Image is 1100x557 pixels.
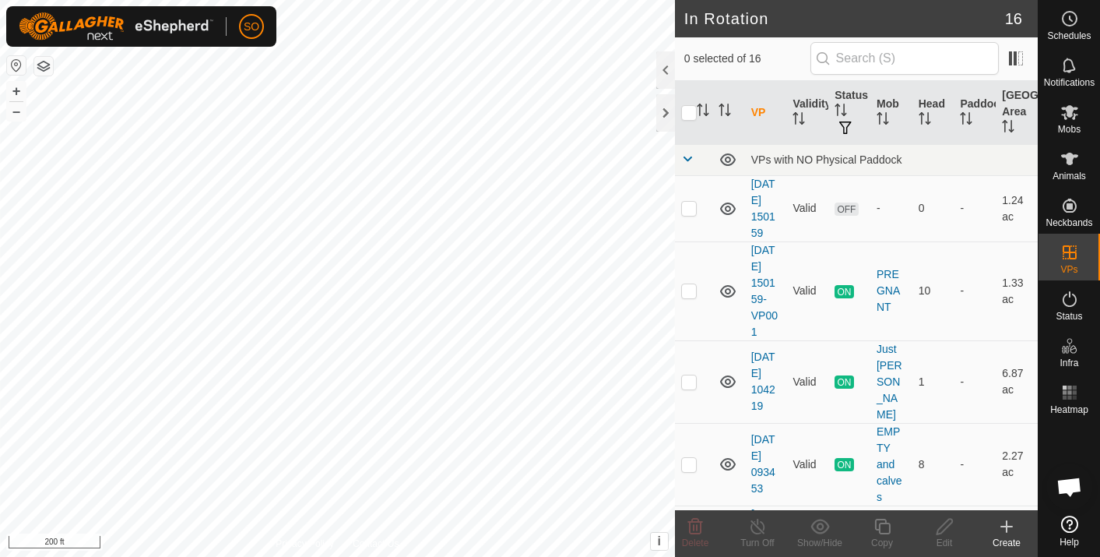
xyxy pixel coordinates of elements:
p-sorticon: Activate to sort [835,106,847,118]
td: 10 [912,241,954,340]
span: VPs [1060,265,1077,274]
a: [DATE] 150159-VP001 [751,244,778,338]
th: [GEOGRAPHIC_DATA] Area [996,81,1038,145]
td: 6.87 ac [996,340,1038,423]
td: 8 [912,423,954,506]
td: 1.33 ac [996,241,1038,340]
td: Valid [786,175,828,241]
div: PREGNANT [877,266,906,316]
a: Privacy Policy [276,537,334,551]
div: VPs with NO Physical Paddock [751,153,1031,166]
th: Head [912,81,954,145]
a: Help [1038,509,1100,553]
span: OFF [835,203,858,216]
a: [DATE] 093453 [751,433,775,495]
a: [DATE] 104219 [751,351,775,412]
td: 1 [912,340,954,423]
th: Status [828,81,870,145]
button: – [7,102,26,121]
p-sorticon: Activate to sort [719,106,731,118]
span: Neckbands [1046,218,1092,227]
a: Contact Us [353,537,399,551]
button: Reset Map [7,56,26,75]
div: Open chat [1046,464,1093,510]
td: - [954,340,996,423]
span: Help [1060,538,1079,547]
span: Notifications [1044,78,1095,87]
div: Turn Off [726,536,789,550]
span: 16 [1005,7,1022,30]
p-sorticon: Activate to sort [697,106,709,118]
span: Delete [682,538,709,548]
p-sorticon: Activate to sort [919,115,931,127]
a: [DATE] 150159 [751,178,775,239]
div: Copy [851,536,913,550]
h2: In Rotation [684,9,1005,28]
td: 2.27 ac [996,423,1038,506]
span: ON [835,285,853,298]
td: - [954,175,996,241]
p-sorticon: Activate to sort [877,115,889,127]
span: 0 selected of 16 [684,51,810,67]
span: Heatmap [1050,405,1088,414]
span: Status [1056,312,1082,321]
div: Just [PERSON_NAME] [877,341,906,423]
span: SO [244,19,259,35]
div: - [877,200,906,217]
td: 0 [912,175,954,241]
span: ON [835,375,853,389]
span: Schedules [1047,31,1091,41]
th: VP [745,81,787,145]
p-sorticon: Activate to sort [960,115,972,127]
p-sorticon: Activate to sort [1002,122,1014,135]
input: Search (S) [810,42,999,75]
td: - [954,241,996,340]
span: Infra [1060,358,1078,368]
th: Validity [786,81,828,145]
img: Gallagher Logo [19,12,213,41]
span: Mobs [1058,125,1081,134]
p-sorticon: Activate to sort [792,115,805,127]
th: Mob [870,81,912,145]
div: Edit [913,536,975,550]
span: ON [835,458,853,471]
div: Create [975,536,1038,550]
td: Valid [786,423,828,506]
th: Paddock [954,81,996,145]
td: - [954,423,996,506]
td: 1.24 ac [996,175,1038,241]
span: i [657,534,660,548]
td: Valid [786,340,828,423]
button: + [7,82,26,100]
div: Show/Hide [789,536,851,550]
div: EMPTY and calves [877,424,906,506]
span: Animals [1053,171,1086,181]
button: i [651,533,668,550]
td: Valid [786,241,828,340]
button: Map Layers [34,57,53,76]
